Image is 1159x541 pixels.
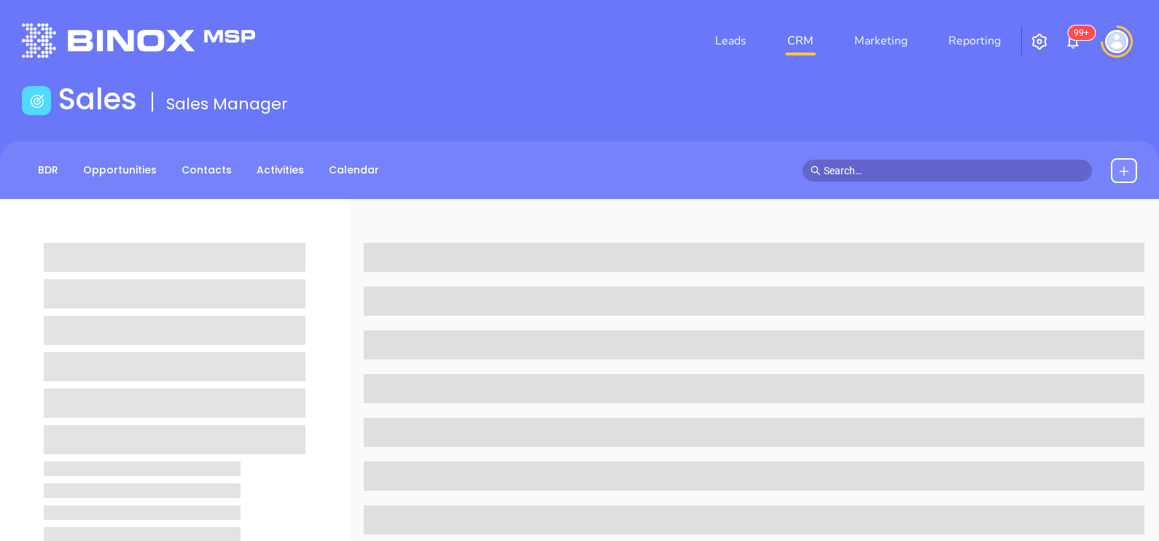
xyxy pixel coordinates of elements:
img: user [1105,30,1128,53]
span: search [811,166,821,176]
img: iconSetting [1031,33,1048,50]
a: Opportunities [74,158,165,182]
h1: Sales [58,82,137,117]
sup: 100 [1068,26,1095,40]
a: Marketing [848,26,913,55]
a: Leads [709,26,752,55]
img: logo [22,23,255,58]
a: BDR [29,158,67,182]
a: Contacts [173,158,241,182]
span: Sales Manager [166,93,288,115]
input: Search… [824,163,1085,179]
a: Reporting [943,26,1007,55]
a: Activities [248,158,313,182]
a: CRM [781,26,819,55]
a: Calendar [320,158,388,182]
img: iconNotification [1064,33,1082,50]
